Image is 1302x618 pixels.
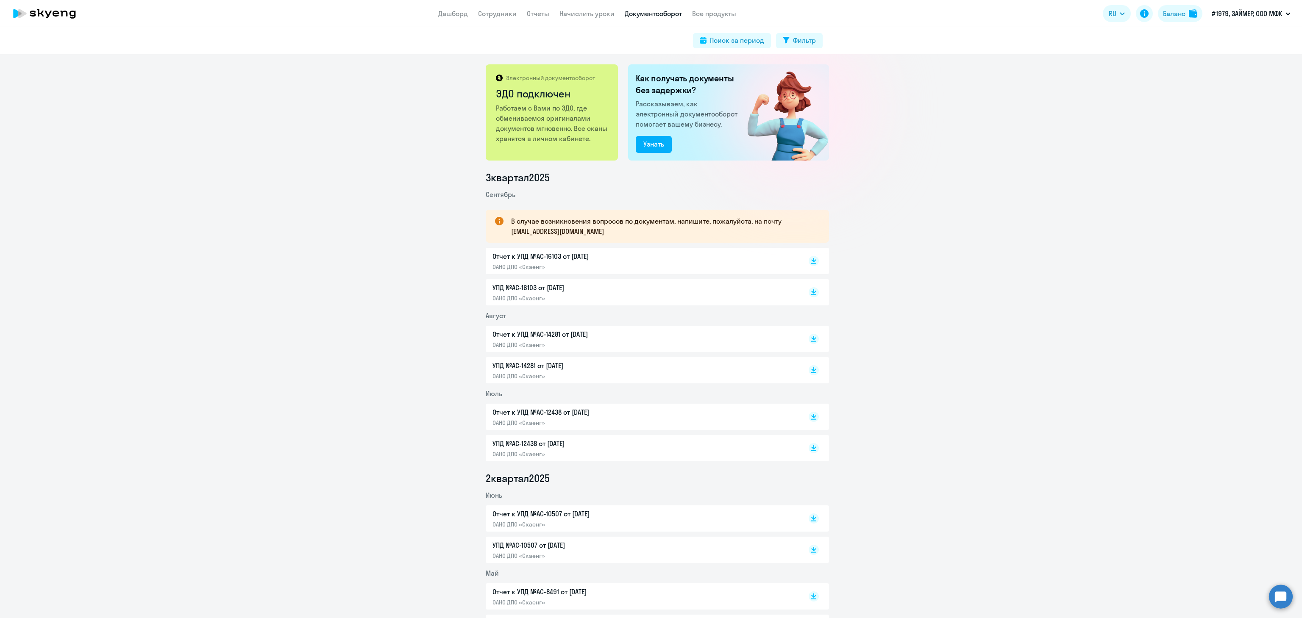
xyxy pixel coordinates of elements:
[492,419,670,427] p: ОАНО ДПО «Скаенг»
[511,216,814,236] p: В случае возникновения вопросов по документам, напишите, пожалуйста, на почту [EMAIL_ADDRESS][DOM...
[1158,5,1202,22] button: Балансbalance
[492,283,791,302] a: УПД №AC-16103 от [DATE]ОАНО ДПО «Скаенг»
[710,35,764,45] div: Поиск за период
[492,329,791,349] a: Отчет к УПД №AC-14281 от [DATE]ОАНО ДПО «Скаенг»
[496,103,609,144] p: Работаем с Вами по ЭДО, где обмениваемся оригиналами документов мгновенно. Все сканы хранятся в л...
[492,263,670,271] p: ОАНО ДПО «Скаенг»
[492,251,670,261] p: Отчет к УПД №AC-16103 от [DATE]
[734,64,829,161] img: connected
[492,438,791,458] a: УПД №AC-12438 от [DATE]ОАНО ДПО «Скаенг»
[506,74,595,82] p: Электронный документооборот
[492,251,791,271] a: Отчет к УПД №AC-16103 от [DATE]ОАНО ДПО «Скаенг»
[486,491,502,499] span: Июнь
[559,9,615,18] a: Начислить уроки
[492,283,670,293] p: УПД №AC-16103 от [DATE]
[492,341,670,349] p: ОАНО ДПО «Скаенг»
[1163,8,1185,19] div: Баланс
[486,171,829,184] li: 3 квартал 2025
[1189,9,1197,18] img: balance
[492,552,670,560] p: ОАНО ДПО «Скаенг»
[486,471,829,485] li: 2 квартал 2025
[1109,8,1116,19] span: RU
[492,540,791,560] a: УПД №AC-10507 от [DATE]ОАНО ДПО «Скаенг»
[492,587,670,597] p: Отчет к УПД №AC-8491 от [DATE]
[492,360,670,371] p: УПД №AC-14281 от [DATE]
[492,329,670,339] p: Отчет к УПД №AC-14281 от [DATE]
[492,360,791,380] a: УПД №AC-14281 от [DATE]ОАНО ДПО «Скаенг»
[492,407,791,427] a: Отчет к УПД №AC-12438 от [DATE]ОАНО ДПО «Скаенг»
[643,139,664,149] div: Узнать
[492,509,791,528] a: Отчет к УПД №AC-10507 от [DATE]ОАНО ДПО «Скаенг»
[492,509,670,519] p: Отчет к УПД №AC-10507 от [DATE]
[478,9,517,18] a: Сотрудники
[492,587,791,606] a: Отчет к УПД №AC-8491 от [DATE]ОАНО ДПО «Скаенг»
[625,9,682,18] a: Документооборот
[492,450,670,458] p: ОАНО ДПО «Скаенг»
[636,99,741,129] p: Рассказываем, как электронный документооборот помогает вашему бизнесу.
[636,72,741,96] h2: Как получать документы без задержки?
[486,311,506,320] span: Август
[636,136,672,153] button: Узнать
[486,569,499,577] span: Май
[793,35,816,45] div: Фильтр
[438,9,468,18] a: Дашборд
[692,9,736,18] a: Все продукты
[1103,5,1131,22] button: RU
[492,294,670,302] p: ОАНО ДПО «Скаенг»
[486,190,515,199] span: Сентябрь
[492,407,670,417] p: Отчет к УПД №AC-12438 от [DATE]
[1212,8,1282,19] p: #1979, ЗАЙМЕР, ООО МФК
[486,389,502,398] span: Июль
[492,438,670,449] p: УПД №AC-12438 от [DATE]
[492,372,670,380] p: ОАНО ДПО «Скаенг»
[693,33,771,48] button: Поиск за период
[492,599,670,606] p: ОАНО ДПО «Скаенг»
[492,540,670,550] p: УПД №AC-10507 от [DATE]
[1207,3,1295,24] button: #1979, ЗАЙМЕР, ООО МФК
[496,87,609,100] h2: ЭДО подключен
[527,9,549,18] a: Отчеты
[492,521,670,528] p: ОАНО ДПО «Скаенг»
[776,33,823,48] button: Фильтр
